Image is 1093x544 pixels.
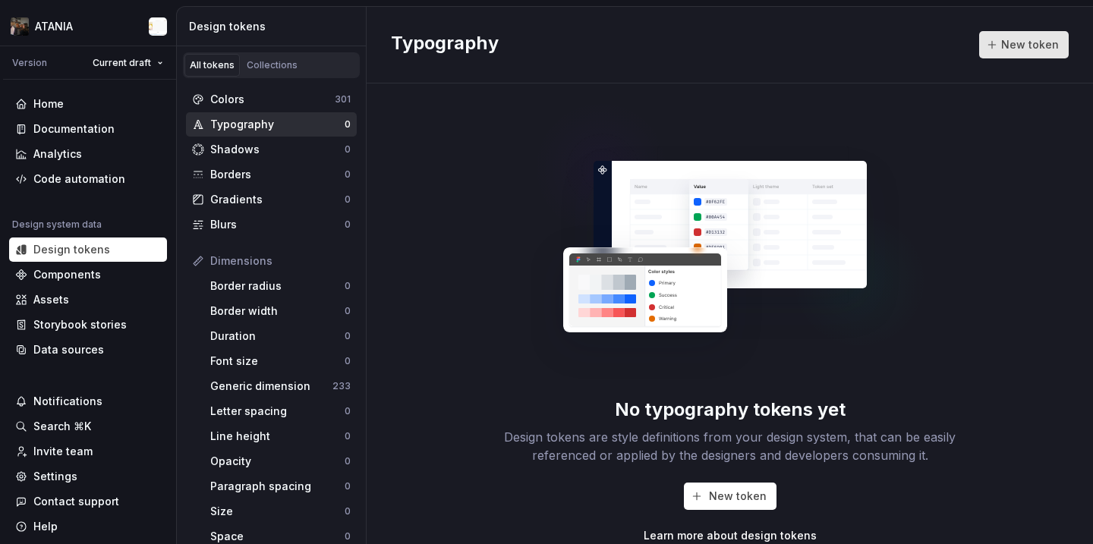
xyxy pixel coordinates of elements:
[9,464,167,489] a: Settings
[210,167,345,182] div: Borders
[204,374,357,398] a: Generic dimension233
[204,474,357,498] a: Paragraph spacing0
[9,142,167,166] a: Analytics
[189,19,360,34] div: Design tokens
[247,59,298,71] div: Collections
[1001,37,1059,52] span: New token
[204,299,357,323] a: Border width0
[35,19,73,34] div: ATANIA
[210,278,345,294] div: Border radius
[149,17,167,36] img: Nikki Craciun
[204,499,357,524] a: Size0
[979,31,1069,58] button: New token
[9,117,167,141] a: Documentation
[33,242,110,257] div: Design tokens
[210,504,345,519] div: Size
[33,419,91,434] div: Search ⌘K
[9,514,167,539] button: Help
[345,455,351,467] div: 0
[335,93,351,105] div: 301
[210,454,345,469] div: Opacity
[332,380,351,392] div: 233
[33,171,125,187] div: Code automation
[644,528,817,543] a: Learn more about design tokens
[210,429,345,444] div: Line height
[33,267,101,282] div: Components
[204,324,357,348] a: Duration0
[3,10,173,42] button: ATANIANikki Craciun
[210,217,345,232] div: Blurs
[186,212,357,237] a: Blurs0
[204,274,357,298] a: Border radius0
[33,121,115,137] div: Documentation
[33,519,58,534] div: Help
[487,428,973,464] div: Design tokens are style definitions from your design system, that can be easily referenced or app...
[190,59,235,71] div: All tokens
[210,379,332,394] div: Generic dimension
[11,17,29,36] img: 6406f678-1b55-468d-98ac-69dd53595fce.png
[33,444,93,459] div: Invite team
[345,193,351,206] div: 0
[210,529,345,544] div: Space
[345,330,351,342] div: 0
[9,313,167,337] a: Storybook stories
[210,329,345,344] div: Duration
[210,117,345,132] div: Typography
[210,479,345,494] div: Paragraph spacing
[345,219,351,231] div: 0
[33,469,77,484] div: Settings
[12,57,47,69] div: Version
[345,168,351,181] div: 0
[210,92,335,107] div: Colors
[210,354,345,369] div: Font size
[9,92,167,116] a: Home
[12,219,102,231] div: Design system data
[9,263,167,287] a: Components
[615,398,846,422] div: No typography tokens yet
[33,317,127,332] div: Storybook stories
[9,338,167,362] a: Data sources
[345,480,351,492] div: 0
[9,237,167,262] a: Design tokens
[9,489,167,514] button: Contact support
[210,253,351,269] div: Dimensions
[210,404,345,419] div: Letter spacing
[186,87,357,112] a: Colors301
[345,405,351,417] div: 0
[709,489,767,504] span: New token
[86,52,170,74] button: Current draft
[345,305,351,317] div: 0
[345,530,351,542] div: 0
[9,167,167,191] a: Code automation
[33,342,104,357] div: Data sources
[9,414,167,439] button: Search ⌘K
[93,57,151,69] span: Current draft
[345,355,351,367] div: 0
[9,439,167,464] a: Invite team
[186,162,357,187] a: Borders0
[684,483,776,510] button: New token
[391,31,499,58] h2: Typography
[33,494,119,509] div: Contact support
[204,349,357,373] a: Font size0
[210,142,345,157] div: Shadows
[33,146,82,162] div: Analytics
[204,424,357,448] a: Line height0
[204,399,357,423] a: Letter spacing0
[345,505,351,517] div: 0
[33,394,102,409] div: Notifications
[9,389,167,414] button: Notifications
[345,118,351,130] div: 0
[210,192,345,207] div: Gradients
[186,137,357,162] a: Shadows0
[345,143,351,156] div: 0
[204,449,357,473] a: Opacity0
[345,280,351,292] div: 0
[33,96,64,112] div: Home
[33,292,69,307] div: Assets
[345,430,351,442] div: 0
[210,303,345,319] div: Border width
[186,187,357,212] a: Gradients0
[9,288,167,312] a: Assets
[186,112,357,137] a: Typography0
